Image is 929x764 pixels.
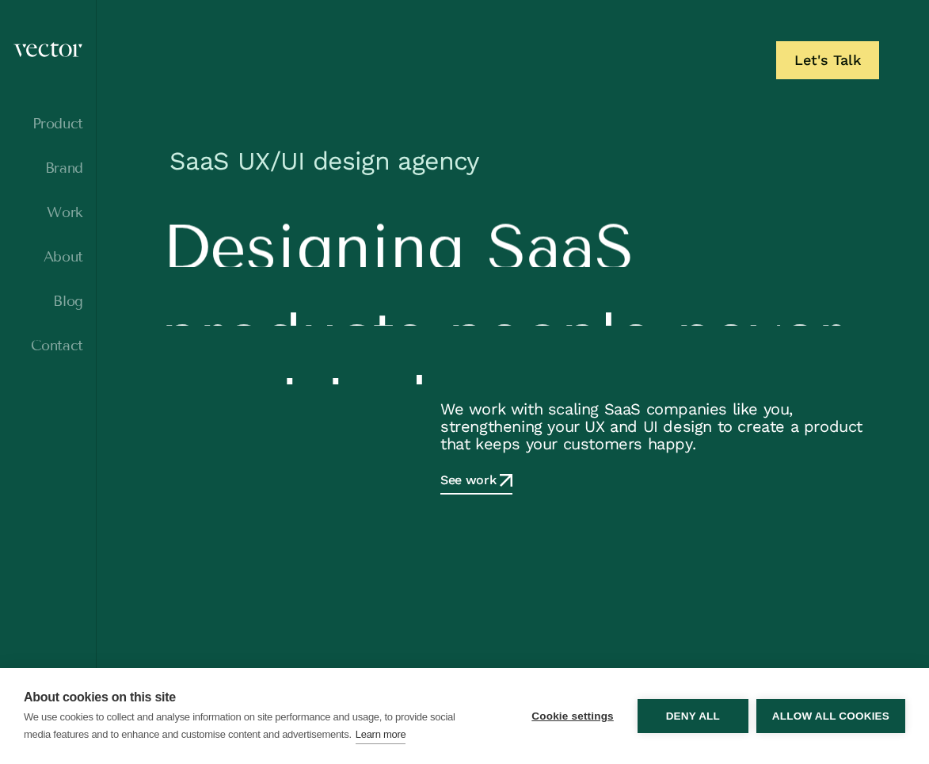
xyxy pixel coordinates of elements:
span: leave [410,369,568,427]
button: Deny all [638,699,748,733]
a: See work [440,472,512,495]
a: Let's Talk [776,41,879,79]
a: About [13,249,83,265]
button: Allow all cookies [756,699,905,733]
a: Work [13,204,83,220]
button: Cookie settings [516,699,630,733]
strong: About cookies on this site [24,690,176,704]
span: Designing [162,218,465,277]
span: SaaS [487,218,634,277]
h1: SaaS UX/UI design agency [162,137,868,193]
a: Brand [13,160,83,176]
span: want [162,369,303,427]
a: Contact [13,338,83,353]
a: Blog [13,293,83,309]
a: Learn more [356,726,406,744]
a: Product [13,116,83,132]
p: We use cookies to collect and analyse information on site performance and usage, to provide socia... [24,711,455,740]
span: to [326,369,388,427]
p: We work with scaling SaaS companies like you, strengthening your UX and UI design to create a pro... [440,400,868,453]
